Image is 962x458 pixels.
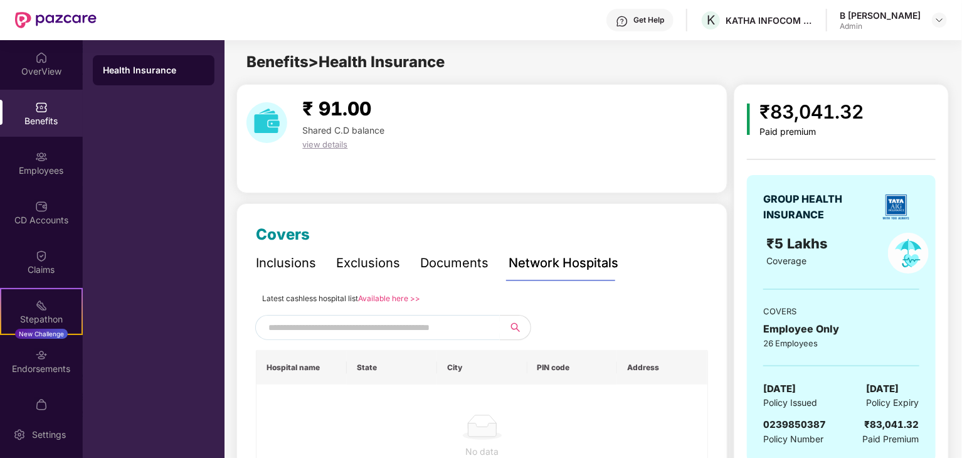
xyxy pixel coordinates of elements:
[246,102,287,143] img: download
[863,432,919,446] span: Paid Premium
[934,15,944,25] img: svg+xml;base64,PHN2ZyBpZD0iRHJvcGRvd24tMzJ4MzIiIHhtbG5zPSJodHRwOi8vd3d3LnczLm9yZy8yMDAwL3N2ZyIgd2...
[763,305,919,317] div: COVERS
[763,396,817,410] span: Policy Issued
[262,294,358,303] span: Latest cashless hospital list
[760,97,864,127] div: ₹83,041.32
[763,191,873,223] div: GROUP HEALTH INSURANCE
[15,329,68,339] div: New Challenge
[347,351,437,385] th: State
[267,363,337,373] span: Hospital name
[35,398,48,411] img: svg+xml;base64,PHN2ZyBpZD0iTXlfT3JkZXJzIiBkYXRhLW5hbWU9Ik15IE9yZGVycyIgeG1sbnM9Imh0dHA6Ly93d3cudz...
[256,253,316,273] div: Inclusions
[763,337,919,349] div: 26 Employees
[633,15,664,25] div: Get Help
[302,139,347,149] span: view details
[28,429,70,441] div: Settings
[707,13,715,28] span: K
[302,125,384,136] span: Shared C.D balance
[35,250,48,262] img: svg+xml;base64,PHN2ZyBpZD0iQ2xhaW0iIHhtbG5zPSJodHRwOi8vd3d3LnczLm9yZy8yMDAwL3N2ZyIgd2lkdGg9IjIwIi...
[527,351,618,385] th: PIN code
[35,299,48,312] img: svg+xml;base64,PHN2ZyB4bWxucz0iaHR0cDovL3d3dy53My5vcmcvMjAwMC9zdmciIHdpZHRoPSIyMSIgaGVpZ2h0PSIyMC...
[336,253,400,273] div: Exclusions
[256,351,347,385] th: Hospital name
[35,51,48,64] img: svg+xml;base64,PHN2ZyBpZD0iSG9tZSIgeG1sbnM9Imh0dHA6Ly93d3cudzMub3JnLzIwMDAvc3ZnIiB3aWR0aD0iMjAiIG...
[617,351,707,385] th: Address
[616,15,628,28] img: svg+xml;base64,PHN2ZyBpZD0iSGVscC0zMngzMiIgeG1sbnM9Imh0dHA6Ly93d3cudzMub3JnLzIwMDAvc3ZnIiB3aWR0aD...
[888,233,929,274] img: policyIcon
[500,322,531,333] span: search
[840,21,921,31] div: Admin
[763,381,796,397] span: [DATE]
[865,417,919,432] div: ₹83,041.32
[1,313,82,326] div: Stepathon
[760,127,864,137] div: Paid premium
[35,349,48,361] img: svg+xml;base64,PHN2ZyBpZD0iRW5kb3JzZW1lbnRzIiB4bWxucz0iaHR0cDovL3d3dy53My5vcmcvMjAwMC9zdmciIHdpZH...
[747,104,750,135] img: icon
[437,351,527,385] th: City
[420,253,489,273] div: Documents
[509,253,618,273] div: Network Hospitals
[246,53,445,71] span: Benefits > Health Insurance
[867,381,899,397] span: [DATE]
[877,188,915,226] img: insurerLogo
[500,315,531,340] button: search
[13,429,26,441] img: svg+xml;base64,PHN2ZyBpZD0iU2V0dGluZy0yMHgyMCIgeG1sbnM9Imh0dHA6Ly93d3cudzMub3JnLzIwMDAvc3ZnIiB3aW...
[767,255,807,266] span: Coverage
[302,97,371,120] span: ₹ 91.00
[256,225,310,243] span: Covers
[726,14,813,26] div: KATHA INFOCOM PRIVATE LIMITED
[840,9,921,21] div: B [PERSON_NAME]
[767,235,832,252] span: ₹5 Lakhs
[763,321,919,337] div: Employee Only
[627,363,697,373] span: Address
[763,434,823,444] span: Policy Number
[763,418,826,430] span: 0239850387
[103,64,204,77] div: Health Insurance
[35,101,48,114] img: svg+xml;base64,PHN2ZyBpZD0iQmVuZWZpdHMiIHhtbG5zPSJodHRwOi8vd3d3LnczLm9yZy8yMDAwL3N2ZyIgd2lkdGg9Ij...
[35,200,48,213] img: svg+xml;base64,PHN2ZyBpZD0iQ0RfQWNjb3VudHMiIGRhdGEtbmFtZT0iQ0QgQWNjb3VudHMiIHhtbG5zPSJodHRwOi8vd3...
[358,294,420,303] a: Available here >>
[15,12,97,28] img: New Pazcare Logo
[867,396,919,410] span: Policy Expiry
[35,151,48,163] img: svg+xml;base64,PHN2ZyBpZD0iRW1wbG95ZWVzIiB4bWxucz0iaHR0cDovL3d3dy53My5vcmcvMjAwMC9zdmciIHdpZHRoPS...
